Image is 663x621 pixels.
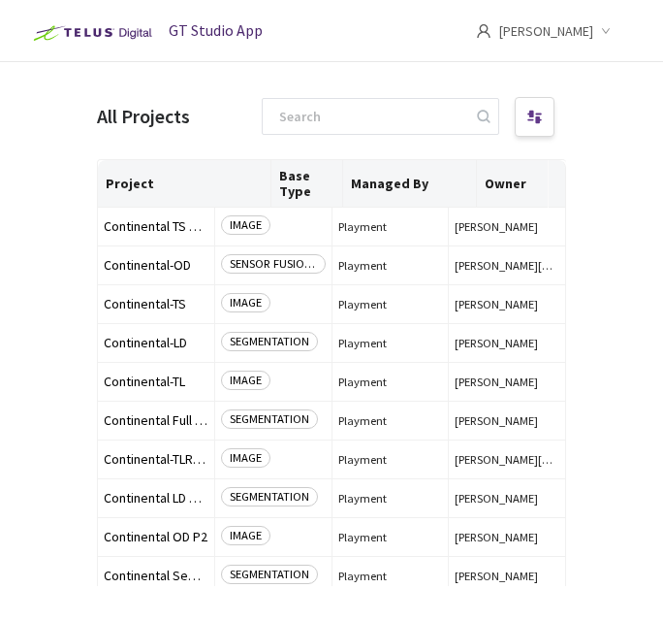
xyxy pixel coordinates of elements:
[221,409,318,429] span: SEGMENTATION
[477,160,549,208] th: Owner
[455,375,559,389] button: [PERSON_NAME]
[221,448,270,468] span: IMAGE
[338,491,443,506] span: Playment
[268,99,474,134] input: Search
[104,413,208,428] span: Continental Full Instance
[455,530,559,544] button: [PERSON_NAME]
[97,103,190,131] div: All Projects
[338,569,443,583] span: Playment
[455,569,559,583] button: [PERSON_NAME]
[98,160,271,208] th: Project
[338,413,443,428] span: Playment
[104,219,208,234] span: Continental TS Phase 2
[221,565,318,584] span: SEGMENTATION
[343,160,477,208] th: Managed By
[455,258,559,273] button: [PERSON_NAME][DEMOGRAPHIC_DATA]
[104,297,208,311] span: Continental-TS
[221,371,270,390] span: IMAGE
[338,297,443,311] span: Playment
[221,526,270,545] span: IMAGE
[104,569,208,583] span: Continental SemSeg '25
[338,336,443,350] span: Playment
[221,293,270,312] span: IMAGE
[338,258,443,273] span: Playment
[455,491,559,506] button: [PERSON_NAME]
[271,160,343,208] th: Base Type
[455,452,559,467] button: [PERSON_NAME][DEMOGRAPHIC_DATA]
[104,336,208,350] span: Continental-LD
[455,336,559,350] button: [PERSON_NAME]
[338,375,443,389] span: Playment
[23,17,158,49] img: Telus
[476,23,491,39] span: user
[455,219,559,234] button: [PERSON_NAME]
[338,530,443,544] span: Playment
[104,491,208,506] span: Continental LD Phase 2
[104,375,208,389] span: Continental-TL
[221,487,318,507] span: SEGMENTATION
[221,332,318,351] span: SEGMENTATION
[338,452,443,467] span: Playment
[104,530,208,544] span: Continental OD P2
[104,452,208,467] span: Continental-TLR-QC
[169,20,263,40] span: GT Studio App
[601,26,611,36] span: down
[455,413,559,428] button: [PERSON_NAME]
[104,258,208,273] span: Continental-OD
[455,297,559,311] button: [PERSON_NAME]
[221,215,270,235] span: IMAGE
[221,254,326,274] span: SENSOR FUSION V2
[338,219,443,234] span: Playment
